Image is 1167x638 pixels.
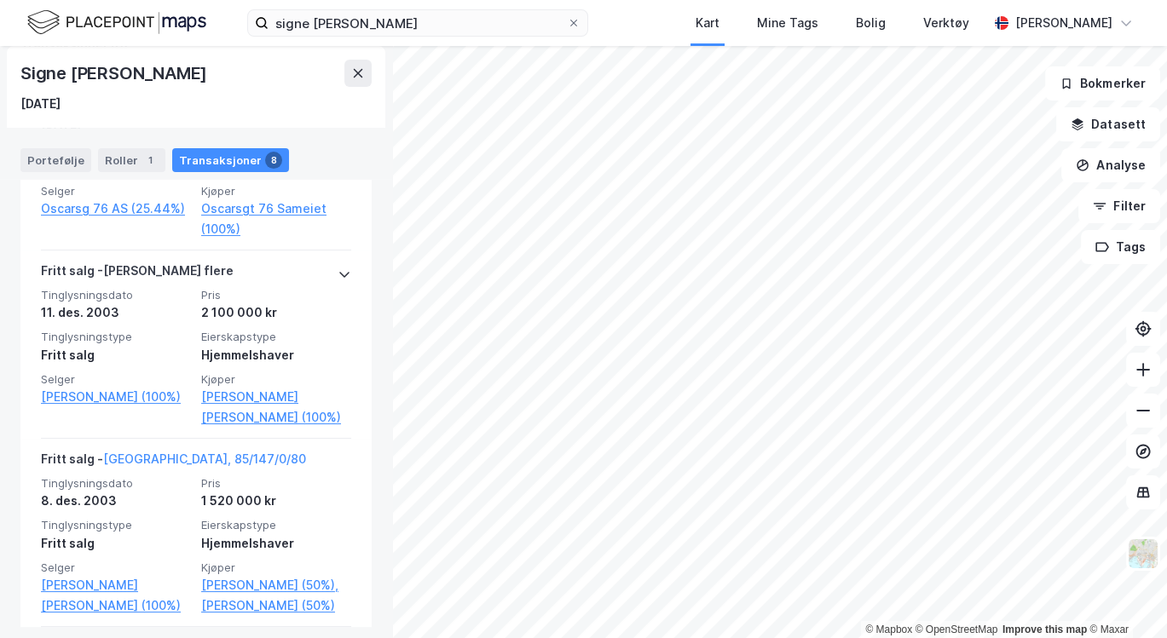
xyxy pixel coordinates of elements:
button: Datasett [1056,107,1160,141]
a: [PERSON_NAME] (50%) [201,595,351,616]
span: Pris [201,476,351,491]
img: Z [1127,537,1159,570]
button: Tags [1081,230,1160,264]
span: Tinglysningsdato [41,476,191,491]
a: Oscarsgt 76 Sameiet (100%) [201,198,351,239]
a: OpenStreetMap [916,624,998,635]
span: Tinglysningsdato [41,288,191,302]
div: 1 520 000 kr [201,491,351,511]
a: [PERSON_NAME] [PERSON_NAME] (100%) [41,575,191,616]
a: [PERSON_NAME] (100%) [41,387,191,407]
span: Selger [41,372,191,387]
span: Kjøper [201,372,351,387]
div: Signe [PERSON_NAME] [20,60,211,87]
div: Fritt salg - [PERSON_NAME] flere [41,261,234,288]
div: Fritt salg [41,533,191,554]
div: 11. des. 2003 [41,302,191,323]
div: Hjemmelshaver [201,533,351,554]
span: Eierskapstype [201,330,351,344]
div: Hjemmelshaver [201,345,351,365]
button: Filter [1078,189,1160,223]
div: 1 [142,152,159,169]
button: Bokmerker [1045,66,1160,101]
div: Fritt salg - [41,449,306,476]
span: Pris [201,288,351,302]
div: Fritt salg [41,345,191,365]
div: 8. des. 2003 [41,491,191,511]
div: 8 [265,152,282,169]
span: Selger [41,184,191,198]
a: [GEOGRAPHIC_DATA], 85/147/0/80 [103,451,306,466]
span: Kjøper [201,184,351,198]
img: logo.f888ab2527a4732fd821a326f86c7f29.svg [27,8,206,37]
div: Portefølje [20,148,91,172]
div: Mine Tags [757,13,818,33]
iframe: Chat Widget [1082,556,1167,638]
div: [DATE] [20,94,61,114]
span: Selger [41,560,191,575]
div: Roller [98,148,165,172]
div: Kart [696,13,719,33]
div: [PERSON_NAME] [1015,13,1112,33]
span: Kjøper [201,560,351,575]
div: Verktøy [923,13,969,33]
div: Transaksjoner [172,148,289,172]
a: Mapbox [865,624,912,635]
div: Bolig [856,13,886,33]
div: 2 100 000 kr [201,302,351,323]
a: Improve this map [1002,624,1087,635]
a: [PERSON_NAME] [PERSON_NAME] (100%) [201,387,351,428]
a: [PERSON_NAME] (50%), [201,575,351,595]
input: Søk på adresse, matrikkel, gårdeiere, leietakere eller personer [269,10,567,36]
span: Eierskapstype [201,518,351,532]
span: Tinglysningstype [41,518,191,532]
span: Tinglysningstype [41,330,191,344]
button: Analyse [1061,148,1160,182]
a: Oscarsg 76 AS (25.44%) [41,198,191,219]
